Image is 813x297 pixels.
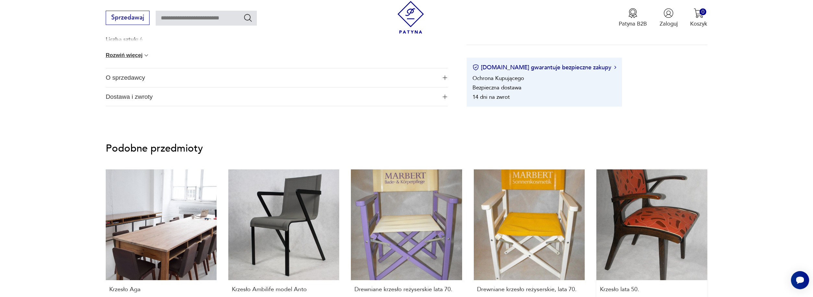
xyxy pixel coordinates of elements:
span: Dostawa i zwroty [106,87,437,106]
button: 0Koszyk [690,8,707,28]
li: 14 dni na zwrot [472,93,510,100]
p: Krzesło Ambilife model Anto [232,286,336,293]
img: Ikona koszyka [694,8,704,18]
span: O sprzedawcy [106,68,437,87]
button: Zaloguj [660,8,678,28]
p: Krzesło lata 50. [600,286,704,293]
img: Ikonka użytkownika [664,8,674,18]
p: Zaloguj [660,20,678,28]
a: Sprzedawaj [106,16,149,21]
img: chevron down [143,52,149,59]
div: 0 [699,8,706,15]
a: Ikona medaluPatyna B2B [619,8,647,28]
img: Ikona medalu [628,8,638,18]
p: Koszyk [690,20,707,28]
button: [DOMAIN_NAME] gwarantuje bezpieczne zakupy [472,63,616,71]
li: Ochrona Kupującego [472,74,524,82]
p: Krzesło Aga [109,286,213,293]
img: Ikona plusa [443,75,447,80]
button: Szukaj [243,13,253,22]
button: Patyna B2B [619,8,647,28]
iframe: Smartsupp widget button [791,271,809,289]
p: Patyna B2B [619,20,647,28]
button: Sprzedawaj [106,11,149,25]
img: Ikona certyfikatu [472,64,479,71]
p: Drewniane krzesło reżyserskie lata 70. [354,286,459,293]
img: Ikona strzałki w prawo [614,66,616,69]
img: Patyna - sklep z meblami i dekoracjami vintage [394,1,427,34]
button: Ikona plusaO sprzedawcy [106,68,448,87]
p: Drewniane krzesło reżyserskie, lata 70. [477,286,581,293]
p: 6 [106,35,158,44]
b: Liczba sztuk : [106,36,138,43]
button: Ikona plusaDostawa i zwroty [106,87,448,106]
p: Podobne przedmioty [106,144,707,153]
button: Rozwiń więcej [106,52,150,59]
li: Bezpieczna dostawa [472,84,521,91]
img: Ikona plusa [443,95,447,99]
